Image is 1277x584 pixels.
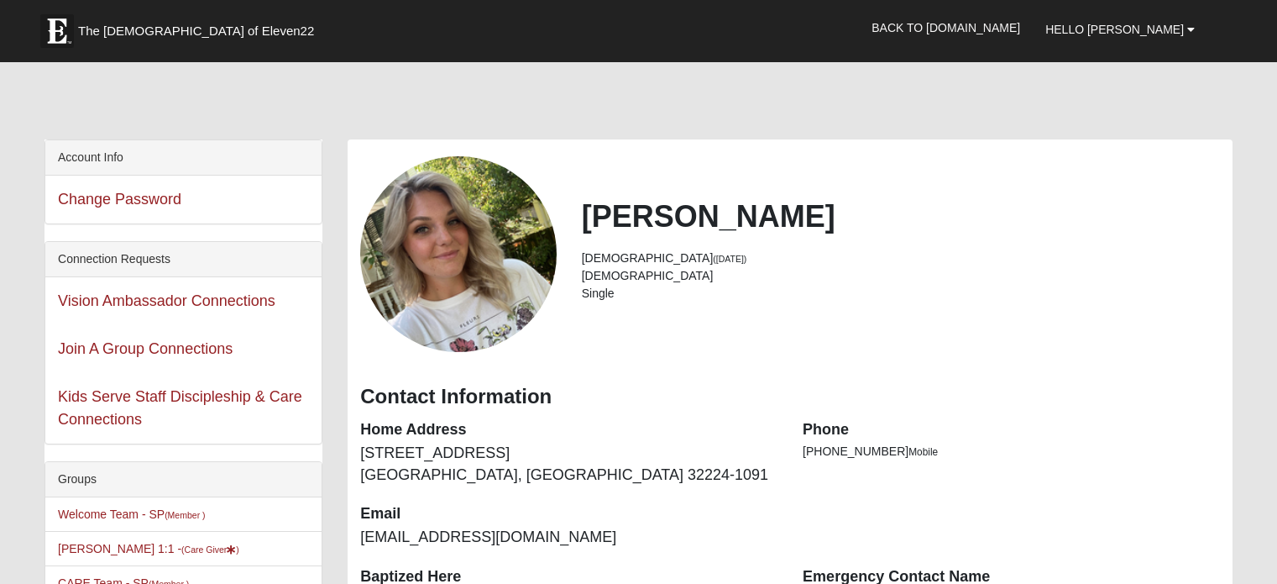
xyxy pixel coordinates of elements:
a: Vision Ambassador Connections [58,292,275,309]
span: Mobile [908,446,938,458]
span: The [DEMOGRAPHIC_DATA] of Eleven22 [78,23,314,39]
li: Single [582,285,1220,303]
a: Welcome Team - SP(Member ) [58,508,206,521]
dt: Home Address [360,419,777,441]
small: ([DATE]) [713,254,746,264]
a: Kids Serve Staff Discipleship & Care Connections [58,388,302,428]
dd: [EMAIL_ADDRESS][DOMAIN_NAME] [360,527,777,549]
a: View Fullsize Photo [360,156,556,352]
div: Groups [45,462,322,497]
div: Account Info [45,140,322,176]
a: Change Password [58,191,181,208]
h2: [PERSON_NAME] [582,198,1220,234]
a: [PERSON_NAME] 1:1 -(Care Giver) [58,542,239,555]
a: Back to [DOMAIN_NAME] [859,7,1033,49]
a: Hello [PERSON_NAME] [1033,8,1207,50]
dt: Email [360,503,777,525]
li: [DEMOGRAPHIC_DATA] [582,250,1220,267]
a: The [DEMOGRAPHIC_DATA] of Eleven22 [32,6,368,48]
a: Join A Group Connections [58,340,233,357]
dt: Phone [803,419,1220,441]
span: Hello [PERSON_NAME] [1045,23,1184,36]
small: (Member ) [165,510,205,520]
h3: Contact Information [360,385,1220,409]
li: [DEMOGRAPHIC_DATA] [582,267,1220,285]
dd: [STREET_ADDRESS] [GEOGRAPHIC_DATA], [GEOGRAPHIC_DATA] 32224-1091 [360,443,777,486]
li: [PHONE_NUMBER] [803,443,1220,460]
div: Connection Requests [45,242,322,277]
small: (Care Giver ) [181,545,239,555]
img: Eleven22 logo [40,14,74,48]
